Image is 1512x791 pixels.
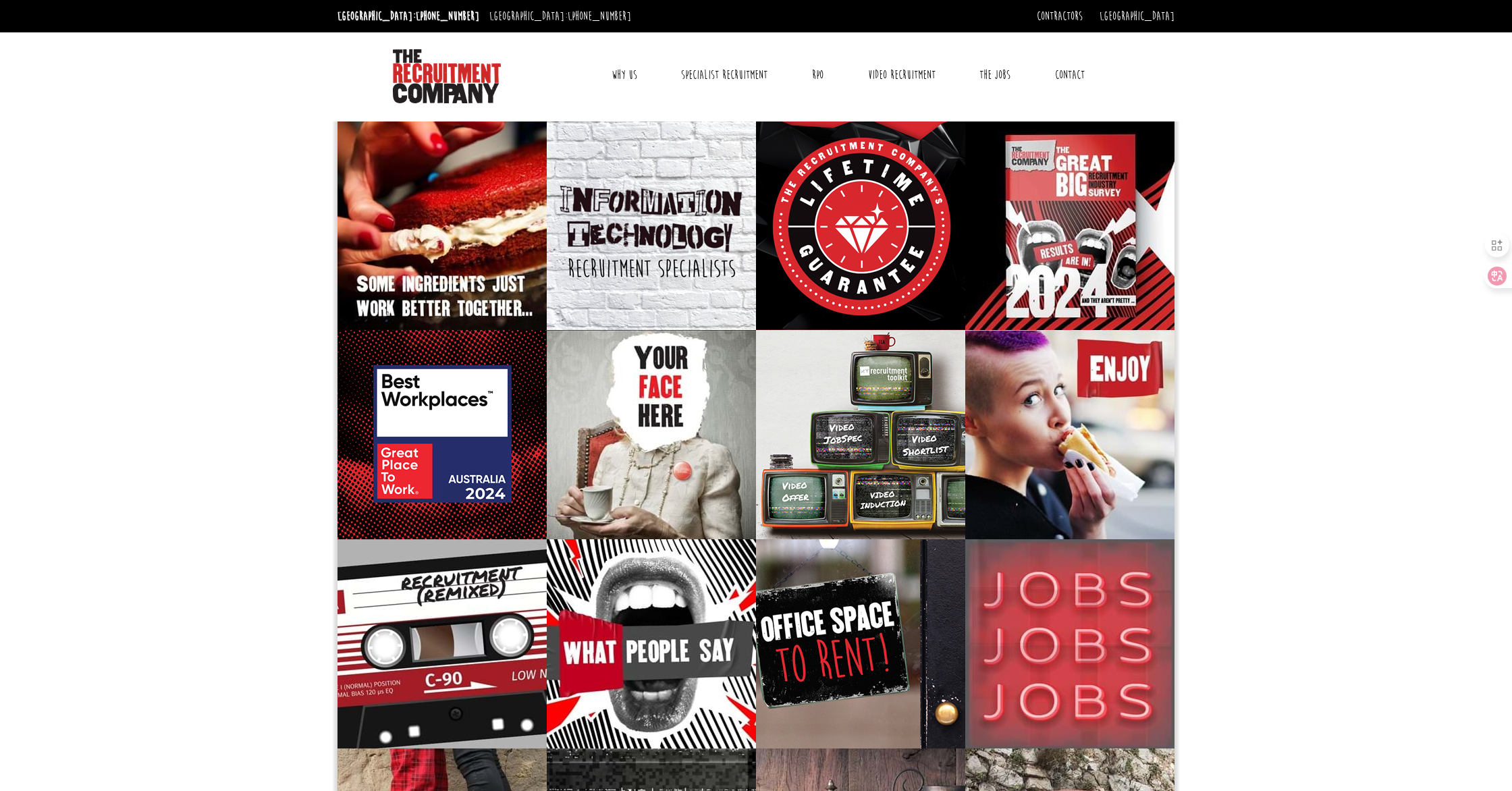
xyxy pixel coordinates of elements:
[969,58,1021,92] a: The Jobs
[1100,9,1174,24] a: [GEOGRAPHIC_DATA]
[486,5,634,27] li: [GEOGRAPHIC_DATA]:
[416,9,479,24] a: [PHONE_NUMBER]
[334,5,483,27] li: [GEOGRAPHIC_DATA]:
[568,9,631,24] a: [PHONE_NUMBER]
[858,58,946,92] a: Video Recruitment
[1037,9,1083,24] a: Contractors
[671,58,778,92] a: Specialist Recruitment
[802,58,834,92] a: RPO
[1045,58,1095,92] a: Contact
[393,49,501,103] img: The Recruitment Company
[601,58,647,92] a: Why Us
